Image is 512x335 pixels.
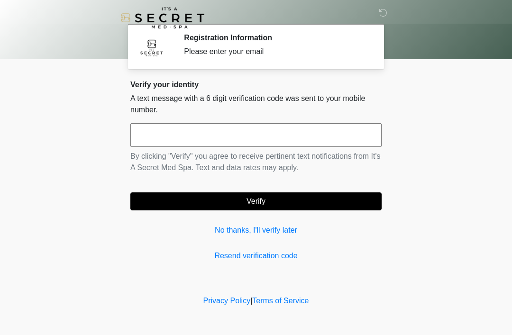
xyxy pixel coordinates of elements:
[137,33,166,62] img: Agent Avatar
[130,151,382,173] p: By clicking "Verify" you agree to receive pertinent text notifications from It's A Secret Med Spa...
[203,297,251,305] a: Privacy Policy
[184,46,367,57] div: Please enter your email
[250,297,252,305] a: |
[130,250,382,262] a: Resend verification code
[252,297,309,305] a: Terms of Service
[130,80,382,89] h2: Verify your identity
[130,225,382,236] a: No thanks, I'll verify later
[121,7,204,28] img: It's A Secret Med Spa Logo
[130,93,382,116] p: A text message with a 6 digit verification code was sent to your mobile number.
[184,33,367,42] h2: Registration Information
[130,192,382,210] button: Verify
